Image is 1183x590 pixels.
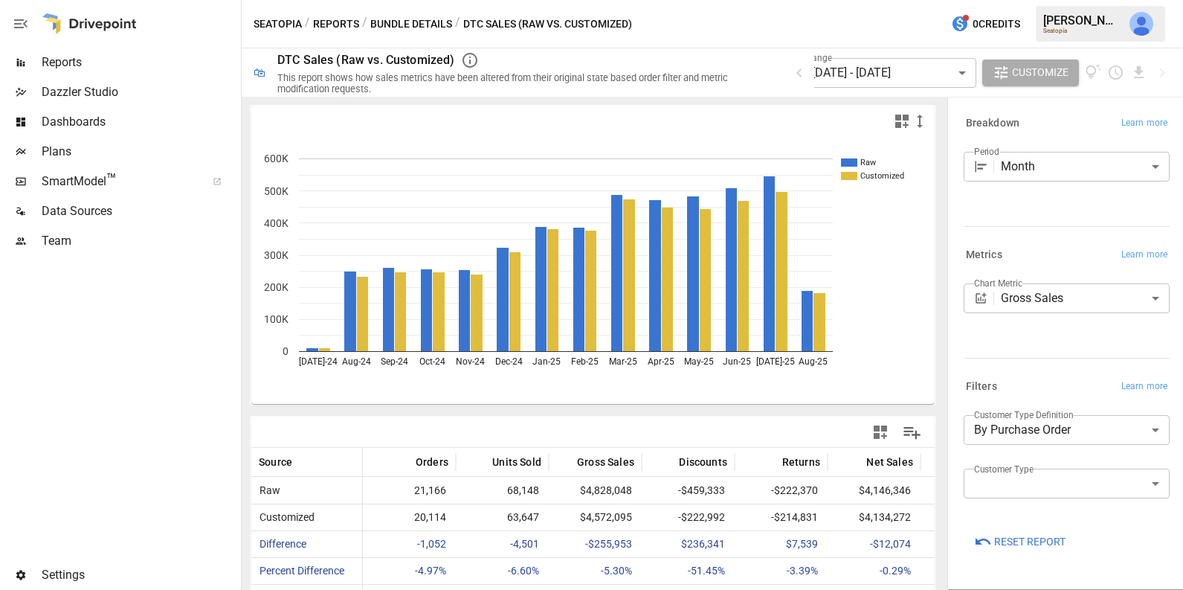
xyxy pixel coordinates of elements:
span: Customize [1012,63,1068,82]
div: By Purchase Order [964,415,1170,445]
span: Raw [254,484,280,496]
button: Seatopia [254,15,302,33]
text: Jan-25 [532,356,561,367]
span: -$222,370 [769,478,820,504]
text: 500K [264,185,289,197]
text: May-25 [684,356,714,367]
label: Period [974,145,999,158]
h6: Breakdown [966,115,1019,132]
span: Learn more [1121,379,1167,394]
div: / [305,15,310,33]
span: $4,828,048 [578,478,634,504]
label: Customer Type [974,463,1034,475]
text: 300K [264,249,289,261]
text: Jun-25 [723,356,751,367]
span: Discounts [679,455,727,469]
div: Month [1001,152,1170,182]
span: Percent Difference [254,565,344,577]
button: Reports [313,15,359,33]
text: Nov-24 [456,356,485,367]
div: Seatopia [1043,28,1121,34]
div: Gross Sales [1001,283,1170,313]
span: SmartModel [42,173,196,190]
label: Customer Type Definition [974,408,1074,421]
text: Aug-25 [799,356,828,367]
span: Gross Sales [577,455,634,469]
button: 0Credits [945,10,1026,38]
span: 0 Credits [973,15,1020,33]
span: Orders [416,455,448,469]
text: Dec-24 [495,356,523,367]
text: 100K [264,313,289,325]
span: Settings [42,566,238,584]
span: -3.39% [784,558,820,584]
span: Dazzler Studio [42,83,238,101]
span: 21,166 [412,478,448,504]
span: -1,052 [415,531,448,557]
span: Difference [254,538,306,550]
span: 20,114 [412,504,448,530]
text: Mar-25 [609,356,637,367]
button: Customize [982,60,1079,86]
span: -0.29% [877,558,913,584]
button: Manage Columns [895,416,929,449]
span: Data Sources [42,202,238,220]
span: Reset Report [994,533,1066,551]
h6: Metrics [966,247,1002,263]
text: Aug-24 [342,356,371,367]
text: 400K [264,217,289,229]
div: / [362,15,367,33]
text: 600K [264,153,289,164]
span: $4,572,095 [578,504,634,530]
button: View documentation [1085,60,1102,86]
span: ™ [106,170,117,189]
span: -4.97% [413,558,448,584]
span: Learn more [1121,248,1167,263]
span: Units Sold [492,455,541,469]
span: -6.60% [506,558,541,584]
span: $236,341 [679,531,727,557]
button: Schedule report [1107,64,1124,81]
span: Returns [782,455,820,469]
div: [PERSON_NAME] [1043,13,1121,28]
text: Feb-25 [571,356,599,367]
label: Chart Metric [974,277,1022,289]
span: Net Sales [866,455,913,469]
text: Customized [860,171,904,181]
div: 🛍 [254,65,265,80]
text: [DATE]-25 [756,356,795,367]
span: Source [259,455,292,469]
span: $7,539 [784,531,820,557]
span: -$222,992 [676,504,727,530]
span: -$459,333 [676,478,727,504]
div: [DATE] - [DATE] [812,58,976,88]
button: Bundle Details [370,15,452,33]
text: 0 [283,345,289,357]
text: [DATE]-24 [299,356,338,367]
span: Learn more [1121,116,1167,131]
span: Plans [42,143,238,161]
button: Reset Report [964,528,1076,555]
span: Reports [42,54,238,71]
span: -5.30% [599,558,634,584]
text: Sep-24 [381,356,408,367]
img: Julie Wilton [1129,12,1153,36]
span: $4,146,346 [857,478,913,504]
text: 200K [264,281,289,293]
text: Oct-24 [419,356,445,367]
text: Apr-25 [648,356,674,367]
span: 63,647 [505,504,541,530]
span: Team [42,232,238,250]
span: -$214,831 [769,504,820,530]
div: / [455,15,460,33]
button: Julie Wilton [1121,3,1162,45]
span: -$255,953 [583,531,634,557]
h6: Filters [966,379,997,395]
text: Raw [860,158,877,167]
span: -$12,074 [868,531,913,557]
span: Dashboards [42,113,238,131]
div: DTC Sales (Raw vs. Customized) [277,53,455,67]
svg: A chart. [251,136,935,404]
